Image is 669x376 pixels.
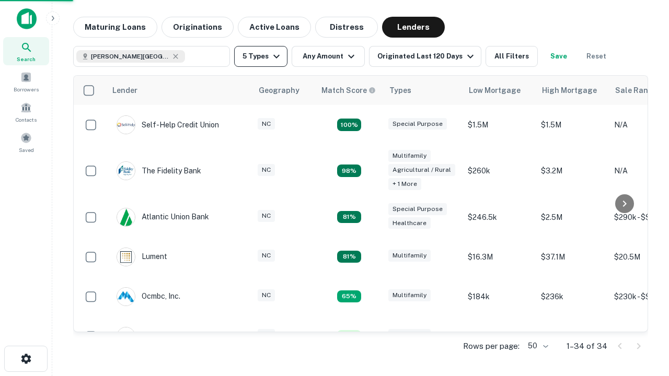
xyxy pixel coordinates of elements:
div: Atlantic Union Bank [117,208,209,227]
div: Types [389,84,411,97]
div: Multifamily [388,150,431,162]
button: Originated Last 120 Days [369,46,481,67]
td: $130k [463,316,536,356]
td: $2M [536,316,609,356]
h6: Match Score [321,85,374,96]
iframe: Chat Widget [617,259,669,309]
img: picture [117,208,135,226]
div: Lender [112,84,137,97]
button: Lenders [382,17,445,38]
div: NC [258,329,275,341]
th: Geography [252,76,315,105]
a: Contacts [3,98,49,126]
div: NC [258,164,275,176]
p: Rows per page: [463,340,520,352]
td: $184k [463,277,536,316]
button: Originations [162,17,234,38]
td: $16.3M [463,237,536,277]
div: Capitalize uses an advanced AI algorithm to match your search with the best lender. The match sco... [321,85,376,96]
div: Multifamily [388,329,431,341]
span: [PERSON_NAME][GEOGRAPHIC_DATA], [GEOGRAPHIC_DATA] [91,52,169,61]
div: Pinnacle Financial Partners [117,327,235,346]
td: $1.5M [536,105,609,145]
button: All Filters [486,46,538,67]
div: Geography [259,84,299,97]
div: Matching Properties: 5, hasApolloMatch: undefined [337,251,361,263]
div: Originated Last 120 Days [377,50,477,63]
div: NC [258,250,275,262]
td: $37.1M [536,237,609,277]
div: Multifamily [388,250,431,262]
th: Low Mortgage [463,76,536,105]
p: 1–34 of 34 [567,340,607,352]
td: $236k [536,277,609,316]
button: Distress [315,17,378,38]
a: Search [3,37,49,65]
button: 5 Types [234,46,287,67]
span: Borrowers [14,85,39,93]
div: Special Purpose [388,203,447,215]
div: Matching Properties: 6, hasApolloMatch: undefined [337,164,361,177]
div: Matching Properties: 5, hasApolloMatch: undefined [337,211,361,224]
div: Matching Properties: 3, hasApolloMatch: undefined [337,330,361,343]
a: Borrowers [3,67,49,96]
div: Lument [117,248,167,266]
div: Special Purpose [388,118,447,130]
th: Types [383,76,463,105]
a: Saved [3,128,49,156]
div: NC [258,289,275,301]
div: Low Mortgage [469,84,521,97]
img: capitalize-icon.png [17,8,37,29]
img: picture [117,327,135,345]
div: Matching Properties: 11, hasApolloMatch: undefined [337,119,361,131]
td: $260k [463,145,536,197]
div: The Fidelity Bank [117,161,201,180]
th: Lender [106,76,252,105]
button: Reset [580,46,613,67]
span: Saved [19,146,34,154]
img: picture [117,116,135,134]
div: + 1 more [388,178,421,190]
span: Contacts [16,115,37,124]
button: Any Amount [292,46,365,67]
div: NC [258,210,275,222]
td: $246.5k [463,197,536,237]
div: 50 [524,338,550,354]
div: Healthcare [388,217,431,229]
div: High Mortgage [542,84,597,97]
img: picture [117,162,135,180]
th: Capitalize uses an advanced AI algorithm to match your search with the best lender. The match sco... [315,76,383,105]
td: $1.5M [463,105,536,145]
div: Ocmbc, Inc. [117,287,180,306]
th: High Mortgage [536,76,609,105]
div: Matching Properties: 4, hasApolloMatch: undefined [337,290,361,303]
div: Self-help Credit Union [117,115,219,134]
div: NC [258,118,275,130]
button: Maturing Loans [73,17,157,38]
button: Active Loans [238,17,311,38]
div: Multifamily [388,289,431,301]
span: Search [17,55,36,63]
td: $2.5M [536,197,609,237]
img: picture [117,288,135,305]
img: picture [117,248,135,266]
button: Save your search to get updates of matches that match your search criteria. [542,46,575,67]
div: Agricultural / Rural [388,164,455,176]
td: $3.2M [536,145,609,197]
